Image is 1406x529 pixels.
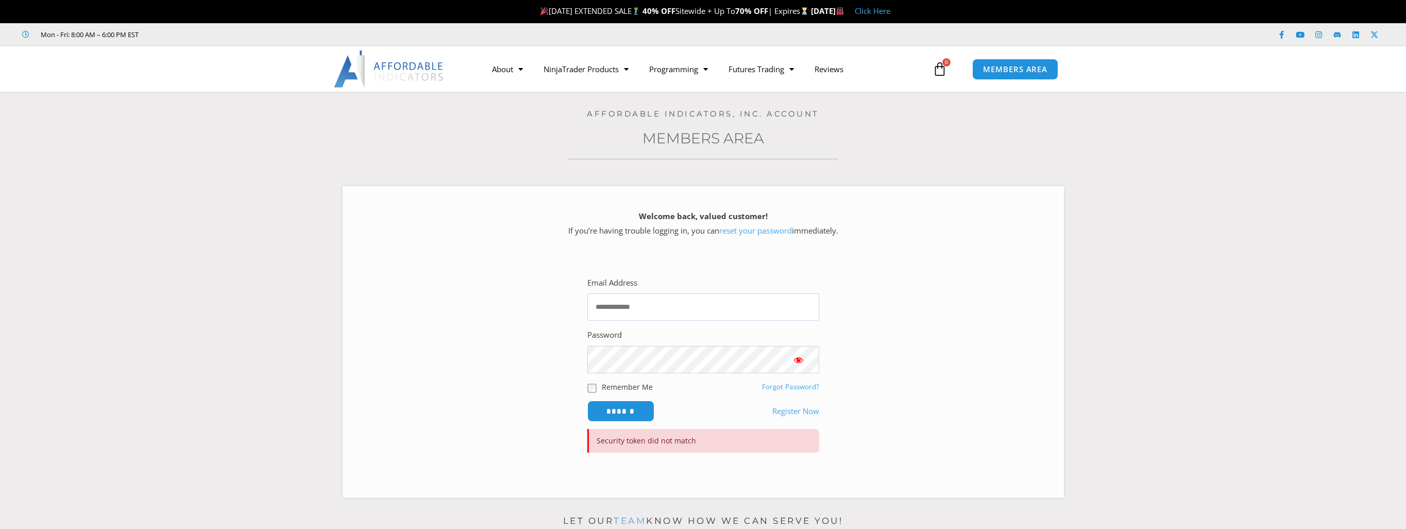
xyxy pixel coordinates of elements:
img: 🎉 [540,7,548,15]
a: Reviews [804,57,854,81]
label: Email Address [587,276,637,290]
a: team [614,516,646,526]
strong: [DATE] [811,6,844,16]
a: About [482,57,533,81]
label: Remember Me [602,382,653,392]
nav: Menu [482,57,930,81]
a: 0 [917,54,962,84]
button: Show password [778,346,819,373]
iframe: Customer reviews powered by Trustpilot [153,29,308,40]
span: 0 [942,58,951,67]
span: MEMBERS AREA [983,65,1047,73]
label: Password [587,328,622,342]
a: Click Here [855,6,890,16]
a: NinjaTrader Products [533,57,639,81]
a: Forgot Password? [762,382,819,391]
a: Programming [639,57,718,81]
img: ⌛ [801,7,808,15]
a: reset your password [719,225,792,236]
p: Security token did not match [587,429,819,453]
strong: 40% OFF [642,6,675,16]
a: MEMBERS AREA [972,59,1058,80]
strong: 70% OFF [735,6,768,16]
span: Mon - Fri: 8:00 AM – 6:00 PM EST [38,28,139,41]
img: 🏭 [836,7,844,15]
a: Futures Trading [718,57,804,81]
p: If you’re having trouble logging in, you can immediately. [361,209,1046,238]
img: LogoAI | Affordable Indicators – NinjaTrader [334,51,445,88]
img: 🏌️‍♂️ [632,7,640,15]
a: Register Now [772,404,819,419]
a: Members Area [642,129,764,147]
strong: Welcome back, valued customer! [639,211,768,221]
span: [DATE] EXTENDED SALE Sitewide + Up To | Expires [538,6,811,16]
a: Affordable Indicators, Inc. Account [587,109,819,119]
